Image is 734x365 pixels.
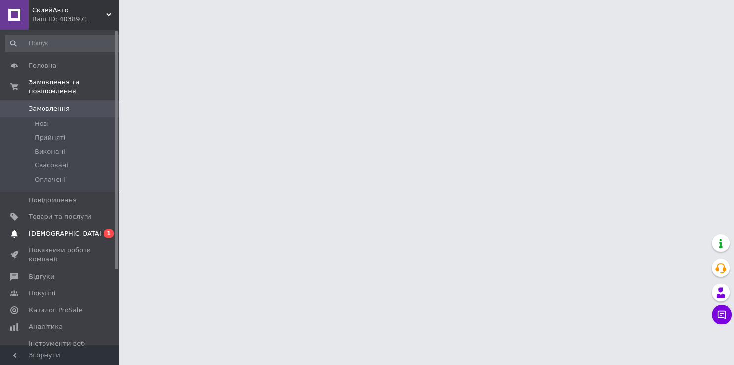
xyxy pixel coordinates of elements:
span: Повідомлення [29,196,77,204]
span: Аналітика [29,323,63,331]
div: Ваш ID: 4038971 [32,15,119,24]
span: Інструменти веб-майстра та SEO [29,339,91,357]
button: Чат з покупцем [712,305,732,324]
span: Товари та послуги [29,212,91,221]
span: Показники роботи компанії [29,246,91,264]
span: Виконані [35,147,65,156]
span: 1 [104,229,114,238]
span: Покупці [29,289,55,298]
span: Замовлення та повідомлення [29,78,119,96]
span: Оплачені [35,175,66,184]
span: СклейАвто [32,6,106,15]
span: [DEMOGRAPHIC_DATA] [29,229,102,238]
input: Пошук [5,35,122,52]
span: Скасовані [35,161,68,170]
span: Замовлення [29,104,70,113]
span: Відгуки [29,272,54,281]
span: Каталог ProSale [29,306,82,315]
span: Прийняті [35,133,65,142]
span: Головна [29,61,56,70]
span: Нові [35,120,49,128]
